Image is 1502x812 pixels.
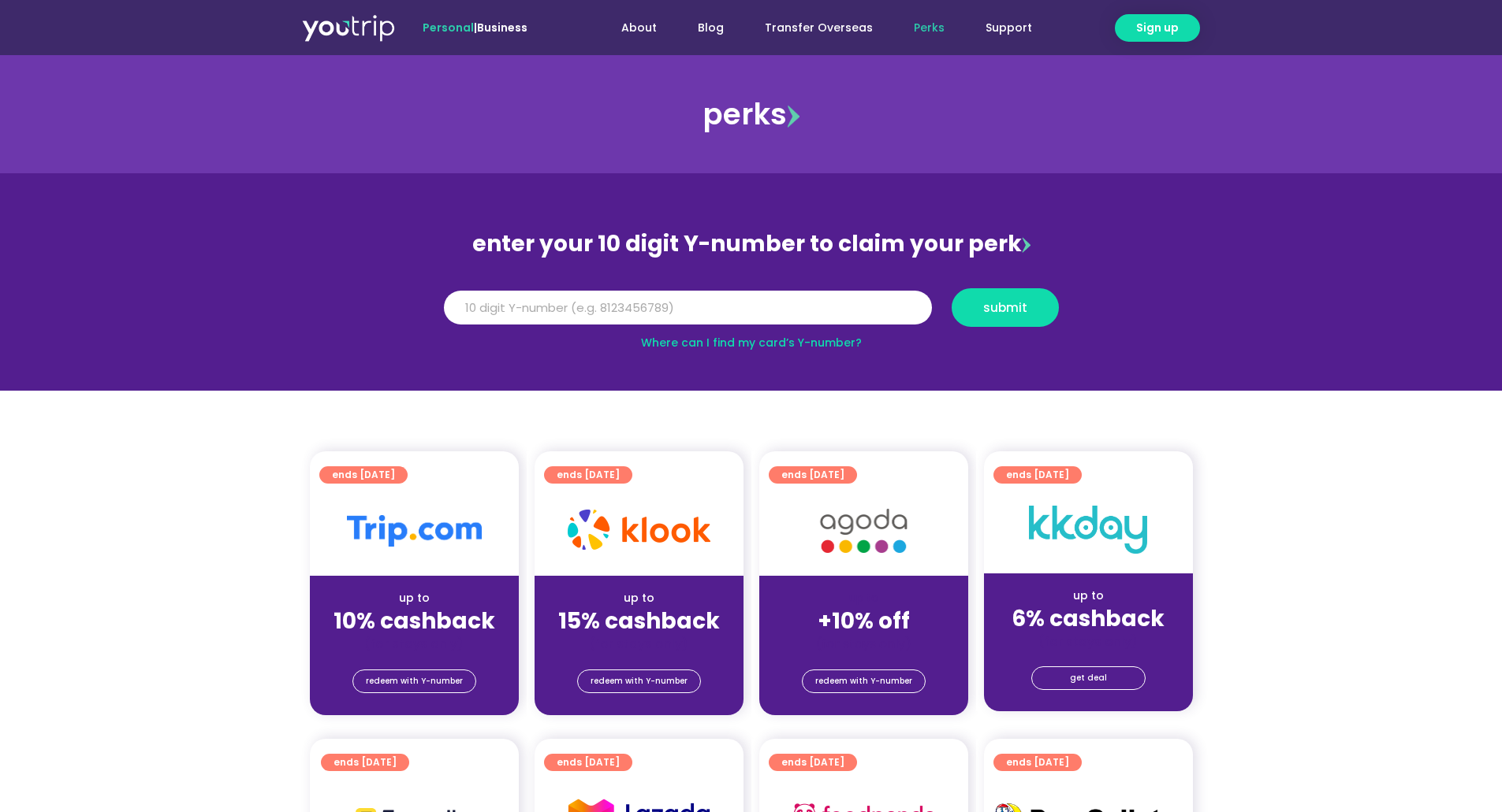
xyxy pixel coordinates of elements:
div: up to [997,588,1180,604]
strong: 10% cashback [334,606,495,636]
a: ends [DATE] [544,466,632,484]
a: Sign up [1115,14,1200,42]
a: Business [477,20,527,35]
span: ends [DATE] [1006,466,1069,484]
a: About [601,13,677,43]
div: up to [322,590,506,606]
span: up to [849,590,878,606]
span: ends [DATE] [557,466,620,484]
strong: 15% cashback [558,606,720,636]
a: get deal [1031,666,1146,690]
span: Sign up [1136,20,1179,36]
a: ends [DATE] [993,754,1082,771]
span: ends [DATE] [781,754,844,771]
a: ends [DATE] [769,466,857,484]
div: (for stays only) [997,633,1180,650]
a: redeem with Y-number [352,669,476,693]
span: | [423,20,527,35]
span: get deal [1070,667,1107,689]
span: ends [DATE] [334,754,397,771]
a: redeem with Y-number [802,669,926,693]
div: enter your 10 digit Y-number to claim your perk [436,224,1067,265]
span: redeem with Y-number [815,670,912,692]
a: Support [965,13,1053,43]
div: up to [547,590,731,606]
a: ends [DATE] [319,466,408,484]
a: Blog [677,13,744,43]
span: ends [DATE] [332,466,395,484]
input: 10 digit Y-number (e.g. 8123456789) [444,291,932,325]
span: ends [DATE] [557,754,620,771]
form: Y Number [444,288,1059,339]
span: redeem with Y-number [591,670,688,692]
nav: Menu [570,13,1053,43]
a: Perks [893,13,965,43]
a: redeem with Y-number [577,669,701,693]
span: redeem with Y-number [366,670,463,692]
div: (for stays only) [772,636,956,652]
span: ends [DATE] [781,466,844,484]
div: (for stays only) [322,636,506,652]
span: submit [983,302,1027,313]
a: Where can I find my card’s Y-number? [641,335,862,350]
a: ends [DATE] [769,754,857,771]
span: ends [DATE] [1006,754,1069,771]
a: ends [DATE] [544,754,632,771]
span: Personal [423,20,474,35]
button: submit [952,288,1059,327]
strong: 6% cashback [1012,603,1165,634]
a: ends [DATE] [321,754,409,771]
div: (for stays only) [547,636,731,652]
strong: +10% off [818,606,910,636]
a: Transfer Overseas [744,13,893,43]
a: ends [DATE] [993,466,1082,484]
